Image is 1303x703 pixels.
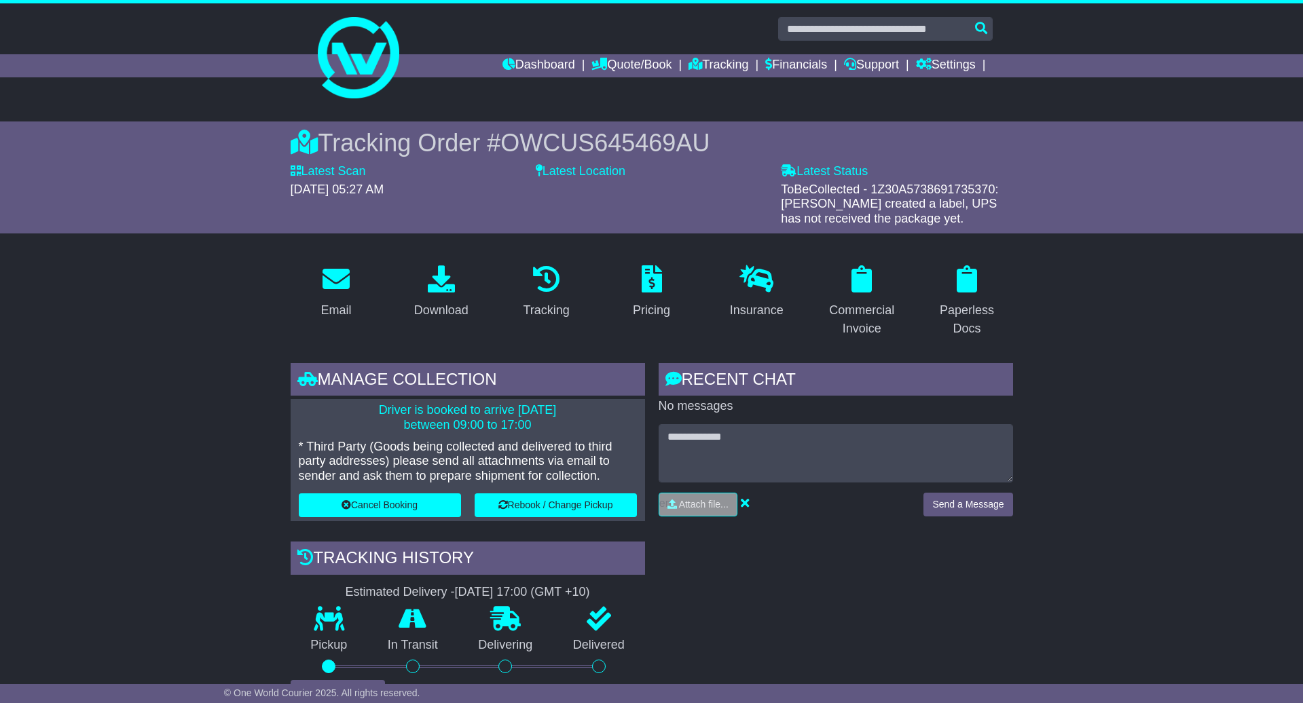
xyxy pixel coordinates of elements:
a: Tracking [689,54,748,77]
p: No messages [659,399,1013,414]
div: Email [320,301,351,320]
button: Send a Message [923,493,1012,516]
a: Email [312,261,360,324]
p: Pickup [291,638,368,653]
a: Dashboard [502,54,575,77]
label: Latest Location [536,164,625,179]
span: ToBeCollected - 1Z30A5738691735370: [PERSON_NAME] created a label, UPS has not received the packa... [781,183,998,225]
div: Pricing [633,301,670,320]
label: Latest Status [781,164,868,179]
a: Quote/Book [591,54,672,77]
div: Download [414,301,469,320]
div: Tracking [523,301,569,320]
div: RECENT CHAT [659,363,1013,400]
p: Driver is booked to arrive [DATE] between 09:00 to 17:00 [299,403,637,432]
a: Insurance [721,261,792,324]
a: Support [844,54,899,77]
div: Manage collection [291,363,645,400]
div: Commercial Invoice [825,301,899,338]
p: Delivered [553,638,645,653]
div: Paperless Docs [930,301,1004,338]
p: Delivering [458,638,553,653]
a: Commercial Invoice [816,261,908,343]
p: In Transit [367,638,458,653]
div: Tracking Order # [291,128,1013,157]
span: [DATE] 05:27 AM [291,183,384,196]
span: © One World Courier 2025. All rights reserved. [224,687,420,698]
a: Financials [765,54,827,77]
a: Pricing [624,261,679,324]
a: Paperless Docs [921,261,1013,343]
div: Insurance [730,301,784,320]
a: Download [405,261,477,324]
button: Rebook / Change Pickup [475,493,637,517]
span: OWCUS645469AU [500,129,710,157]
a: Tracking [514,261,578,324]
label: Latest Scan [291,164,366,179]
button: Cancel Booking [299,493,461,517]
div: Estimated Delivery - [291,585,645,600]
div: [DATE] 17:00 (GMT +10) [455,585,590,600]
div: Tracking history [291,541,645,578]
p: * Third Party (Goods being collected and delivered to third party addresses) please send all atta... [299,440,637,484]
a: Settings [916,54,976,77]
